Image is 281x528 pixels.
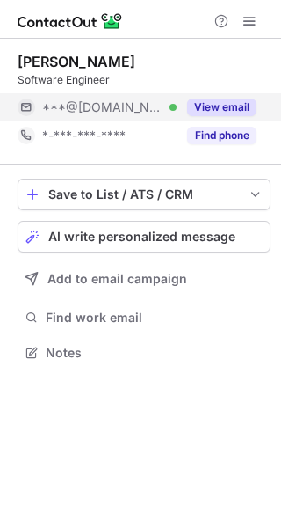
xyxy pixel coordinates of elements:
div: Save to List / ATS / CRM [48,187,240,202]
button: Add to email campaign [18,263,270,295]
span: Find work email [46,310,263,326]
span: Add to email campaign [47,272,187,286]
button: AI write personalized message [18,221,270,253]
div: [PERSON_NAME] [18,53,135,70]
button: Find work email [18,305,270,330]
img: ContactOut v5.3.10 [18,11,123,32]
span: Notes [46,345,263,361]
button: Reveal Button [187,99,256,116]
button: Notes [18,341,270,365]
span: AI write personalized message [48,230,235,244]
div: Software Engineer [18,72,270,88]
button: save-profile-one-click [18,179,270,210]
span: ***@[DOMAIN_NAME] [42,99,163,115]
button: Reveal Button [187,127,256,144]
